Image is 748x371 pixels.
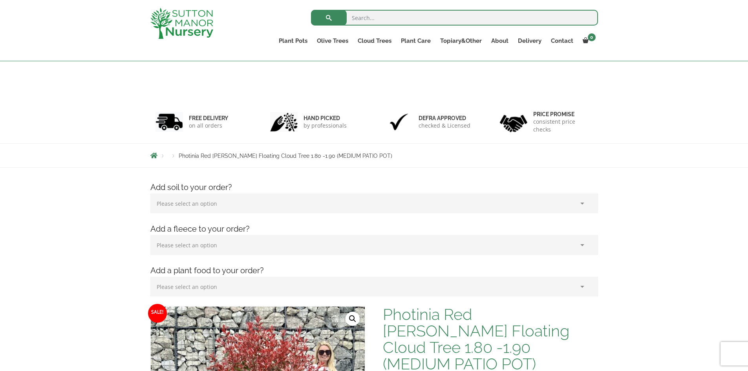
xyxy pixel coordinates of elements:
[578,35,598,46] a: 0
[150,8,213,39] img: logo
[304,115,347,122] h6: hand picked
[144,223,604,235] h4: Add a fleece to your order?
[435,35,486,46] a: Topiary&Other
[385,112,413,132] img: 3.jpg
[486,35,513,46] a: About
[189,115,228,122] h6: FREE DELIVERY
[353,35,396,46] a: Cloud Trees
[144,181,604,194] h4: Add soil to your order?
[189,122,228,130] p: on all orders
[419,122,470,130] p: checked & Licensed
[588,33,596,41] span: 0
[312,35,353,46] a: Olive Trees
[304,122,347,130] p: by professionals
[533,111,593,118] h6: Price promise
[419,115,470,122] h6: Defra approved
[274,35,312,46] a: Plant Pots
[513,35,546,46] a: Delivery
[396,35,435,46] a: Plant Care
[500,110,527,134] img: 4.jpg
[144,265,604,277] h4: Add a plant food to your order?
[546,35,578,46] a: Contact
[179,153,392,159] span: Photinia Red [PERSON_NAME] Floating Cloud Tree 1.80 -1.90 (MEDIUM PATIO POT)
[311,10,598,26] input: Search...
[148,304,167,323] span: Sale!
[270,112,298,132] img: 2.jpg
[155,112,183,132] img: 1.jpg
[533,118,593,133] p: consistent price checks
[150,152,598,159] nav: Breadcrumbs
[346,312,360,326] a: View full-screen image gallery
